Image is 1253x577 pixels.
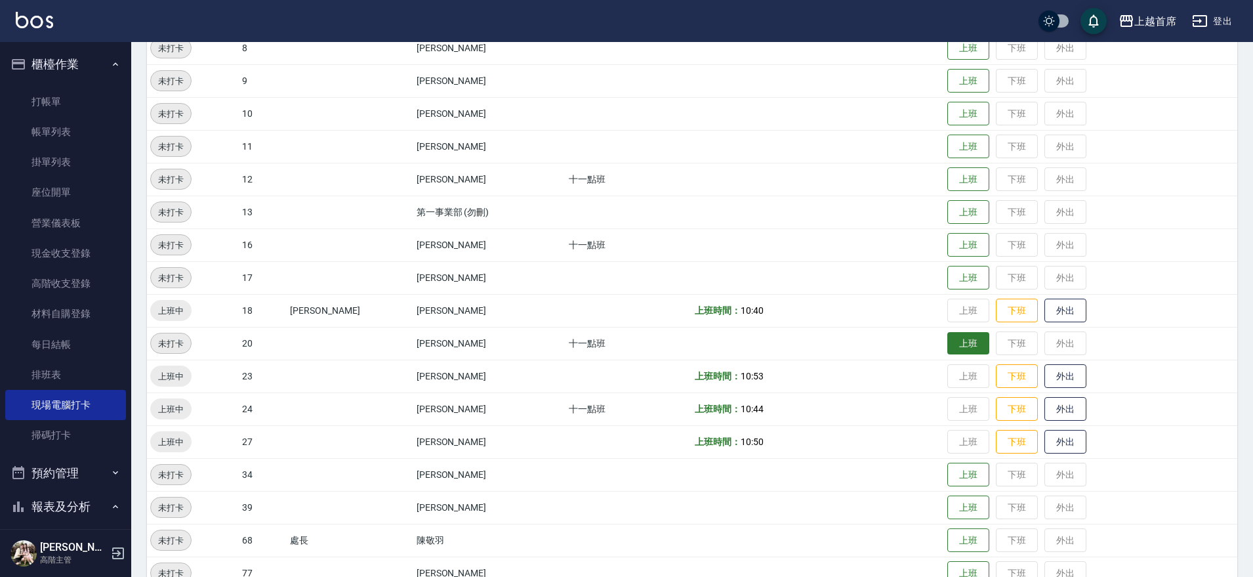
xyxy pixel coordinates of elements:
[239,294,287,327] td: 18
[40,541,107,554] h5: [PERSON_NAME]
[5,390,126,420] a: 現場電腦打卡
[413,425,565,458] td: [PERSON_NAME]
[5,490,126,524] button: 報表及分析
[5,87,126,117] a: 打帳單
[239,64,287,97] td: 9
[239,524,287,557] td: 68
[741,371,764,381] span: 10:53
[10,540,37,566] img: Person
[5,330,126,360] a: 每日結帳
[741,305,764,316] span: 10:40
[695,404,741,414] b: 上班時間：
[695,305,741,316] b: 上班時間：
[565,163,692,196] td: 十一點班
[239,327,287,360] td: 20
[150,435,192,449] span: 上班中
[565,327,692,360] td: 十一點班
[413,97,565,130] td: [PERSON_NAME]
[996,397,1038,421] button: 下班
[413,524,565,557] td: 陳敬羽
[565,393,692,425] td: 十一點班
[741,404,764,414] span: 10:44
[5,177,126,207] a: 座位開單
[996,299,1038,323] button: 下班
[1134,13,1176,30] div: 上越首席
[947,102,989,126] button: 上班
[239,393,287,425] td: 24
[5,360,126,390] a: 排班表
[5,47,126,81] button: 櫃檯作業
[5,268,126,299] a: 高階收支登錄
[239,163,287,196] td: 12
[947,167,989,192] button: 上班
[151,74,191,88] span: 未打卡
[5,147,126,177] a: 掛單列表
[1187,9,1237,33] button: 登出
[151,140,191,154] span: 未打卡
[996,430,1038,454] button: 下班
[413,458,565,491] td: [PERSON_NAME]
[1080,8,1107,34] button: save
[1044,364,1086,389] button: 外出
[947,200,989,224] button: 上班
[947,135,989,159] button: 上班
[151,41,191,55] span: 未打卡
[413,196,565,228] td: 第一事業部 (勿刪)
[5,529,126,559] a: 報表目錄
[239,32,287,64] td: 8
[947,36,989,60] button: 上班
[287,524,413,557] td: 處長
[565,228,692,261] td: 十一點班
[151,534,191,547] span: 未打卡
[150,304,192,318] span: 上班中
[947,528,989,553] button: 上班
[947,463,989,487] button: 上班
[40,554,107,566] p: 高階主管
[151,238,191,252] span: 未打卡
[1044,397,1086,421] button: 外出
[1044,430,1086,454] button: 外出
[151,173,191,186] span: 未打卡
[239,360,287,393] td: 23
[947,496,989,520] button: 上班
[239,491,287,524] td: 39
[239,425,287,458] td: 27
[5,299,126,329] a: 材料自購登錄
[947,266,989,290] button: 上班
[413,163,565,196] td: [PERSON_NAME]
[151,271,191,285] span: 未打卡
[413,261,565,294] td: [PERSON_NAME]
[239,130,287,163] td: 11
[151,337,191,351] span: 未打卡
[695,437,741,447] b: 上班時間：
[239,228,287,261] td: 16
[239,97,287,130] td: 10
[1044,299,1086,323] button: 外出
[413,64,565,97] td: [PERSON_NAME]
[5,117,126,147] a: 帳單列表
[413,393,565,425] td: [PERSON_NAME]
[5,238,126,268] a: 現金收支登錄
[150,402,192,416] span: 上班中
[287,294,413,327] td: [PERSON_NAME]
[151,468,191,482] span: 未打卡
[5,420,126,450] a: 掃碼打卡
[413,32,565,64] td: [PERSON_NAME]
[413,327,565,360] td: [PERSON_NAME]
[996,364,1038,389] button: 下班
[151,107,191,121] span: 未打卡
[947,332,989,355] button: 上班
[151,205,191,219] span: 未打卡
[413,228,565,261] td: [PERSON_NAME]
[239,196,287,228] td: 13
[239,458,287,491] td: 34
[947,233,989,257] button: 上班
[947,69,989,93] button: 上班
[16,12,53,28] img: Logo
[695,371,741,381] b: 上班時間：
[413,130,565,163] td: [PERSON_NAME]
[5,456,126,490] button: 預約管理
[151,501,191,515] span: 未打卡
[413,360,565,393] td: [PERSON_NAME]
[5,208,126,238] a: 營業儀表板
